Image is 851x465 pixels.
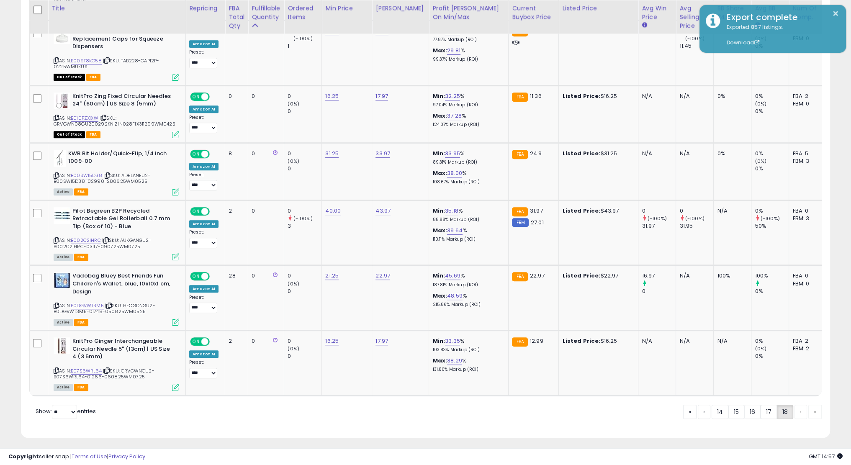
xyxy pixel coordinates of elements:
[71,302,104,309] a: B0DGVWT3M5
[432,367,502,373] p: 131.80% Markup (ROI)
[432,217,502,223] p: 88.88% Markup (ROI)
[191,93,201,100] span: ON
[792,280,820,288] div: FBM: 0
[432,292,502,308] div: %
[679,150,707,157] div: N/A
[54,337,70,354] img: 31JS-niNiOL._SL40_.jpg
[642,150,669,157] div: N/A
[432,282,502,288] p: 187.81% Markup (ROI)
[685,215,704,222] small: (-100%)
[375,92,388,100] a: 17.97
[229,337,242,345] div: 2
[288,108,321,115] div: 0
[68,150,170,167] b: KWB Bit Holder/Quick-Flip, 1/4 inch 1009-00
[189,40,219,48] div: Amazon AI
[432,347,502,353] p: 103.83% Markup (ROI)
[717,4,748,22] div: BB Share 24h.
[512,337,527,347] small: FBA
[432,102,502,108] p: 97.04% Markup (ROI)
[208,208,222,215] span: OFF
[51,4,182,13] div: Title
[71,237,101,244] a: B002C2IHRC
[512,272,527,281] small: FBA
[685,35,704,42] small: (-100%)
[432,169,447,177] b: Max:
[432,292,447,300] b: Max:
[755,165,789,172] div: 0%
[288,100,299,107] small: (0%)
[252,272,278,280] div: 0
[432,179,502,185] p: 108.67% Markup (ROI)
[679,337,707,345] div: N/A
[642,207,676,215] div: 0
[447,357,462,365] a: 38.29
[86,74,100,81] span: FBA
[755,207,789,215] div: 0%
[208,273,222,280] span: OFF
[54,188,73,195] span: All listings currently available for purchase on Amazon
[531,218,544,226] span: 27.01
[562,207,632,215] div: $43.97
[432,27,502,43] div: %
[54,207,70,224] img: 41clJxYR+GL._SL40_.jpg
[432,37,502,43] p: 77.87% Markup (ROI)
[717,150,745,157] div: 0%
[562,207,600,215] b: Listed Price:
[72,92,174,110] b: KnitPro Zing Fixed Circular Needles 24" (60cm) | US Size 8 (5mm)
[74,254,88,261] span: FBA
[717,337,745,345] div: N/A
[642,272,676,280] div: 16.97
[447,292,463,300] a: 48.59
[755,4,785,22] div: Avg BB Share
[189,172,219,191] div: Preset:
[288,222,321,230] div: 3
[189,49,219,68] div: Preset:
[288,272,321,280] div: 0
[432,207,445,215] b: Min:
[530,92,542,100] span: 11.36
[712,405,728,419] a: 14
[288,92,321,100] div: 0
[54,302,155,315] span: | SKU: HEOGDNGU2-B0DGVWT3M5-01748-050825WM0525
[325,337,339,345] a: 16.25
[432,357,447,365] b: Max:
[642,337,669,345] div: N/A
[512,150,527,159] small: FBA
[792,345,820,352] div: FBM: 2
[86,131,100,138] span: FBA
[288,352,321,360] div: 0
[229,150,242,157] div: 8
[74,319,88,326] span: FBA
[679,92,707,100] div: N/A
[288,4,318,22] div: Ordered Items
[54,237,152,249] span: | SKU: AUKGANGU2-B002C2IHRC-03117-090725WM0725
[375,272,390,280] a: 22.97
[432,170,502,185] div: %
[679,4,710,31] div: Avg Selling Price
[288,158,299,164] small: (0%)
[375,4,425,13] div: [PERSON_NAME]
[642,92,669,100] div: N/A
[755,337,789,345] div: 0%
[54,384,73,391] span: All listings currently available for purchase on Amazon
[71,172,102,179] a: B00SW15D38
[562,272,600,280] b: Listed Price:
[689,408,691,416] span: «
[54,92,179,137] div: ASIN:
[432,47,502,62] div: %
[717,272,745,280] div: 100%
[72,207,174,233] b: Pilot Begreen B2P Recycled Retractable Gel Rollerball 0.7 mm Tip (Box of 10) - Blue
[432,159,502,165] p: 89.31% Markup (ROI)
[717,92,745,100] div: 0%
[189,115,219,134] div: Preset:
[325,149,339,158] a: 31.25
[36,407,96,415] span: Show: entries
[562,272,632,280] div: $22.97
[54,272,179,325] div: ASIN:
[703,408,705,416] span: ‹
[432,150,502,165] div: %
[191,150,201,157] span: ON
[432,337,502,353] div: %
[755,150,789,157] div: 0%
[755,345,766,352] small: (0%)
